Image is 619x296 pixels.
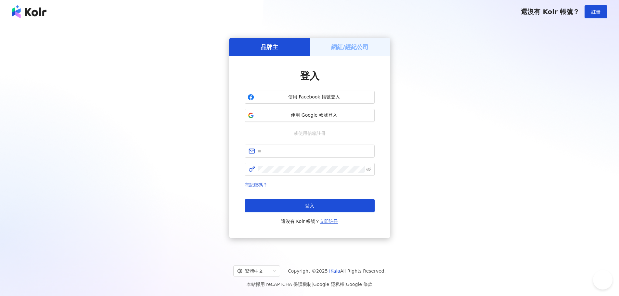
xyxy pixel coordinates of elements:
[366,167,371,172] span: eye-invisible
[313,282,344,287] a: Google 隱私權
[12,5,46,18] img: logo
[331,43,368,51] h5: 網紅/經紀公司
[281,217,338,225] span: 還沒有 Kolr 帳號？
[300,70,319,82] span: 登入
[245,182,267,187] a: 忘記密碼？
[257,94,372,100] span: 使用 Facebook 帳號登入
[521,8,579,16] span: 還沒有 Kolr 帳號？
[245,109,375,122] button: 使用 Google 帳號登入
[346,282,372,287] a: Google 條款
[593,270,613,290] iframe: Help Scout Beacon - Open
[247,280,372,288] span: 本站採用 reCAPTCHA 保護機制
[245,91,375,104] button: 使用 Facebook 帳號登入
[237,266,270,276] div: 繁體中文
[305,203,314,208] span: 登入
[585,5,607,18] button: 註冊
[261,43,278,51] h5: 品牌主
[312,282,313,287] span: |
[329,268,340,274] a: iKala
[257,112,372,119] span: 使用 Google 帳號登入
[320,219,338,224] a: 立即註冊
[245,199,375,212] button: 登入
[344,282,346,287] span: |
[288,267,386,275] span: Copyright © 2025 All Rights Reserved.
[591,9,600,14] span: 註冊
[289,130,330,137] span: 或使用信箱註冊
